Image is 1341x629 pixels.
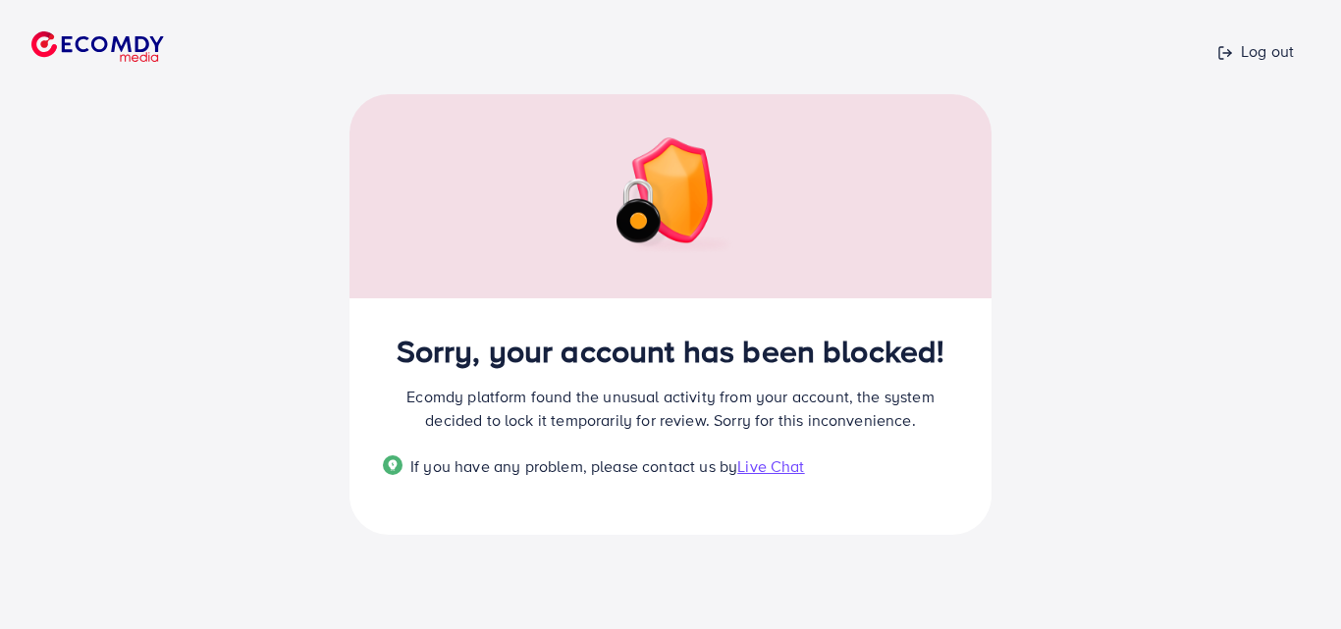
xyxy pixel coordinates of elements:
[16,8,246,85] a: logo
[31,31,164,62] img: logo
[383,455,402,475] img: Popup guide
[383,385,958,432] p: Ecomdy platform found the unusual activity from your account, the system decided to lock it tempo...
[601,137,740,255] img: img
[410,455,737,477] span: If you have any problem, please contact us by
[737,455,804,477] span: Live Chat
[1217,39,1294,63] p: Log out
[383,332,958,369] h2: Sorry, your account has been blocked!
[1258,541,1326,614] iframe: Chat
